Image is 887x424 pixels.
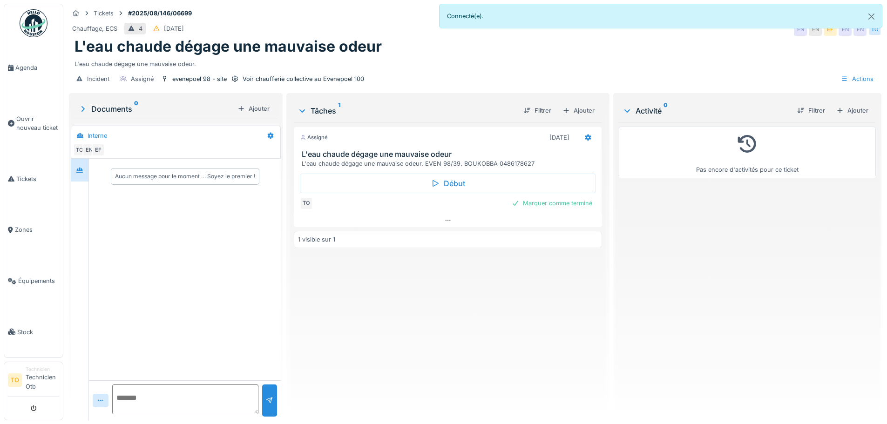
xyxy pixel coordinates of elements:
[300,134,328,141] div: Assigné
[88,131,107,140] div: Interne
[508,197,596,209] div: Marquer comme terminé
[298,235,335,244] div: 1 visible sur 1
[439,4,883,28] div: Connecté(e).
[8,373,22,387] li: TO
[139,24,142,33] div: 4
[16,175,59,183] span: Tickets
[837,72,878,86] div: Actions
[868,23,881,36] div: TO
[131,74,154,83] div: Assigné
[172,74,227,83] div: evenepoel 98 - site
[794,23,807,36] div: EN
[94,9,114,18] div: Tickets
[625,131,870,174] div: Pas encore d'activités pour ce ticket
[15,63,59,72] span: Agenda
[520,104,555,117] div: Filtrer
[72,24,117,33] div: Chauffage, ECS
[338,105,340,116] sup: 1
[793,104,829,117] div: Filtrer
[124,9,196,18] strong: #2025/08/146/06699
[16,114,59,132] span: Ouvrir nouveau ticket
[839,23,852,36] div: EN
[243,74,364,83] div: Voir chaufferie collective au Evenepoel 100
[4,94,63,154] a: Ouvrir nouveau ticket
[4,204,63,256] a: Zones
[302,150,597,159] h3: L'eau chaude dégage une mauvaise odeur
[809,23,822,36] div: EN
[74,56,876,68] div: L'eau chaude dégage une mauvaise odeur.
[833,104,872,117] div: Ajouter
[623,105,790,116] div: Activité
[74,38,382,55] h1: L'eau chaude dégage une mauvaise odeur
[4,306,63,357] a: Stock
[26,366,59,373] div: Technicien
[134,103,138,114] sup: 0
[824,23,837,36] div: EF
[115,172,255,181] div: Aucun message pour le moment … Soyez le premier !
[861,4,882,29] button: Close
[17,328,59,337] span: Stock
[559,104,598,117] div: Ajouter
[300,197,313,210] div: TO
[300,174,596,193] div: Début
[92,143,105,156] div: EF
[234,102,273,115] div: Ajouter
[15,225,59,234] span: Zones
[4,154,63,205] a: Tickets
[78,103,234,114] div: Documents
[4,42,63,94] a: Agenda
[82,143,95,156] div: EN
[4,256,63,307] a: Équipements
[20,9,47,37] img: Badge_color-CXgf-gQk.svg
[302,159,597,168] div: L'eau chaude dégage une mauvaise odeur. EVEN 98/39. BOUKOBBA 0486178627
[664,105,668,116] sup: 0
[298,105,515,116] div: Tâches
[18,276,59,285] span: Équipements
[87,74,109,83] div: Incident
[8,366,59,397] a: TO TechnicienTechnicien Otb
[853,23,867,36] div: EN
[549,133,569,142] div: [DATE]
[73,143,86,156] div: TO
[26,366,59,395] li: Technicien Otb
[164,24,184,33] div: [DATE]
